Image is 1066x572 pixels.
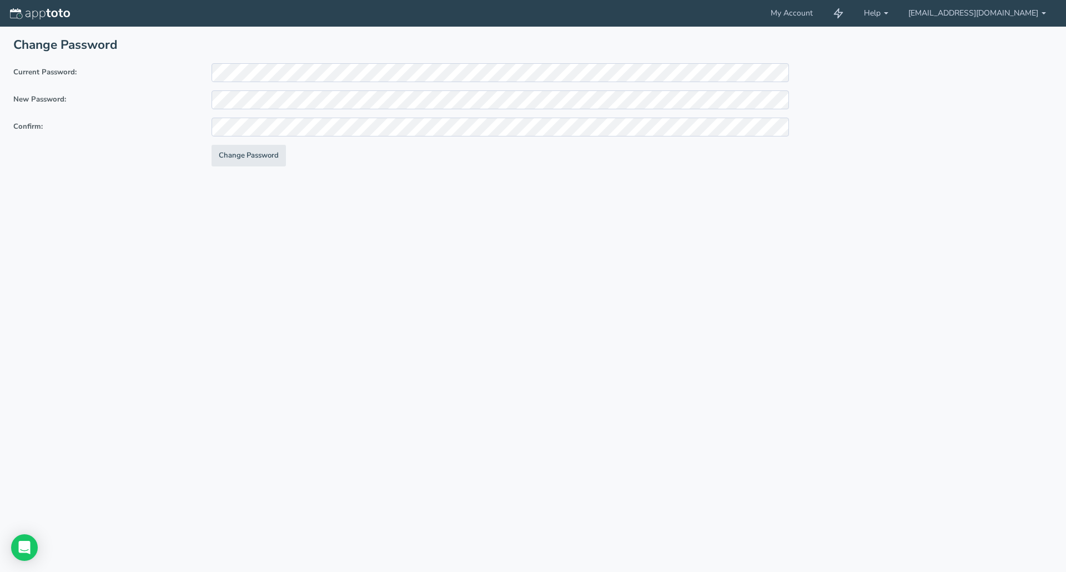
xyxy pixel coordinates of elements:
h2: Change Password [13,38,1053,52]
label: Confirm: [5,118,203,132]
img: logo-apptoto--white.svg [10,8,70,19]
div: Open Intercom Messenger [11,534,38,561]
label: Current Password: [5,63,203,78]
label: New Password: [5,90,203,105]
button: Change Password [212,145,286,166]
